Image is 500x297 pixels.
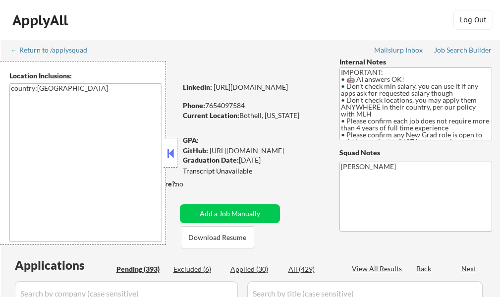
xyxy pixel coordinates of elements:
div: Bothell, [US_STATE] [183,111,323,120]
div: Applied (30) [230,264,280,274]
div: Applications [15,259,113,271]
strong: GitHub: [183,146,208,155]
a: [URL][DOMAIN_NAME] [214,83,288,91]
div: Location Inclusions: [9,71,162,81]
button: Download Resume [181,226,254,248]
strong: Phone: [183,101,205,110]
div: Job Search Builder [434,47,492,54]
div: ApplyAll [12,12,71,29]
div: Squad Notes [339,148,492,158]
div: Next [461,264,477,274]
button: Add a Job Manually [180,204,280,223]
a: [URL][DOMAIN_NAME] [210,146,284,155]
a: Job Search Builder [434,46,492,56]
div: Mailslurp Inbox [374,47,424,54]
div: Back [416,264,432,274]
div: 7654097584 [183,101,323,111]
a: Mailslurp Inbox [374,46,424,56]
div: Pending (393) [116,264,166,274]
div: ← Return to /applysquad [11,47,97,54]
button: Log Out [453,10,493,30]
strong: LinkedIn: [183,83,212,91]
div: no [175,179,204,189]
div: Excluded (6) [173,264,223,274]
strong: GPA: [183,136,199,144]
div: All (429) [288,264,338,274]
div: View All Results [352,264,405,274]
div: [DATE] [183,155,323,165]
a: ← Return to /applysquad [11,46,97,56]
strong: Graduation Date: [183,156,239,164]
div: Internal Notes [339,57,492,67]
strong: Current Location: [183,111,239,119]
